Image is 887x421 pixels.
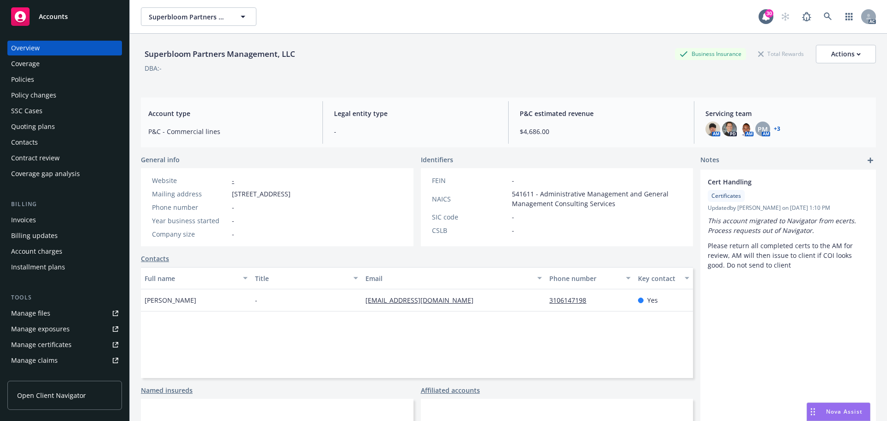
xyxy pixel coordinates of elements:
[7,228,122,243] a: Billing updates
[638,274,679,283] div: Key contact
[39,13,68,20] span: Accounts
[708,216,858,235] em: This account migrated to Navigator from ecerts. Process requests out of Navigator.
[11,119,55,134] div: Quoting plans
[7,56,122,71] a: Coverage
[232,189,291,199] span: [STREET_ADDRESS]
[141,267,251,289] button: Full name
[708,241,869,270] p: Please return all completed certs to the AM for review, AM will then issue to client if COI looks...
[432,212,508,222] div: SIC code
[7,213,122,227] a: Invoices
[705,122,720,136] img: photo
[365,296,481,305] a: [EMAIL_ADDRESS][DOMAIN_NAME]
[765,9,773,18] div: 30
[840,7,858,26] a: Switch app
[11,306,50,321] div: Manage files
[7,200,122,209] div: Billing
[826,408,863,415] span: Nova Assist
[141,7,256,26] button: Superbloom Partners Management, LLC
[512,212,514,222] span: -
[365,274,532,283] div: Email
[705,109,869,118] span: Servicing team
[512,189,682,208] span: 541611 - Administrative Management and General Management Consulting Services
[7,306,122,321] a: Manage files
[141,385,193,395] a: Named insureds
[7,72,122,87] a: Policies
[739,122,753,136] img: photo
[512,176,514,185] span: -
[421,385,480,395] a: Affiliated accounts
[831,45,861,63] div: Actions
[145,63,162,73] div: DBA: -
[152,229,228,239] div: Company size
[421,155,453,165] span: Identifiers
[334,109,497,118] span: Legal entity type
[7,353,122,368] a: Manage claims
[432,226,508,235] div: CSLB
[7,135,122,150] a: Contacts
[11,322,70,336] div: Manage exposures
[774,126,780,132] a: +3
[11,353,58,368] div: Manage claims
[807,403,819,421] div: Drag to move
[11,213,36,227] div: Invoices
[11,88,56,103] div: Policy changes
[819,7,837,26] a: Search
[152,216,228,226] div: Year business started
[7,104,122,118] a: SSC Cases
[549,274,620,283] div: Phone number
[7,41,122,55] a: Overview
[708,177,844,187] span: Cert Handling
[145,295,196,305] span: [PERSON_NAME]
[148,109,311,118] span: Account type
[753,48,808,60] div: Total Rewards
[432,194,508,204] div: NAICS
[255,274,348,283] div: Title
[11,228,58,243] div: Billing updates
[520,127,683,136] span: $4,686.00
[334,127,497,136] span: -
[17,390,86,400] span: Open Client Navigator
[11,56,40,71] div: Coverage
[816,45,876,63] button: Actions
[546,267,634,289] button: Phone number
[634,267,693,289] button: Key contact
[807,403,870,421] button: Nova Assist
[11,369,55,384] div: Manage BORs
[700,170,876,277] div: Cert HandlingCertificatesUpdatedby [PERSON_NAME] on [DATE] 1:10 PMThis account migrated to Naviga...
[149,12,229,22] span: Superbloom Partners Management, LLC
[141,254,169,263] a: Contacts
[11,337,72,352] div: Manage certificates
[776,7,795,26] a: Start snowing
[7,369,122,384] a: Manage BORs
[11,151,60,165] div: Contract review
[11,244,62,259] div: Account charges
[708,204,869,212] span: Updated by [PERSON_NAME] on [DATE] 1:10 PM
[865,155,876,166] a: add
[7,337,122,352] a: Manage certificates
[232,202,234,212] span: -
[11,72,34,87] div: Policies
[362,267,546,289] button: Email
[152,176,228,185] div: Website
[7,88,122,103] a: Policy changes
[432,176,508,185] div: FEIN
[152,189,228,199] div: Mailing address
[255,295,257,305] span: -
[148,127,311,136] span: P&C - Commercial lines
[675,48,746,60] div: Business Insurance
[549,296,594,305] a: 3106147198
[758,124,768,134] span: PM
[512,226,514,235] span: -
[647,295,658,305] span: Yes
[11,41,40,55] div: Overview
[711,192,741,200] span: Certificates
[11,166,80,181] div: Coverage gap analysis
[11,260,65,275] div: Installment plans
[797,7,816,26] a: Report a Bug
[7,322,122,336] span: Manage exposures
[11,135,38,150] div: Contacts
[141,155,180,165] span: General info
[7,293,122,302] div: Tools
[7,166,122,181] a: Coverage gap analysis
[520,109,683,118] span: P&C estimated revenue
